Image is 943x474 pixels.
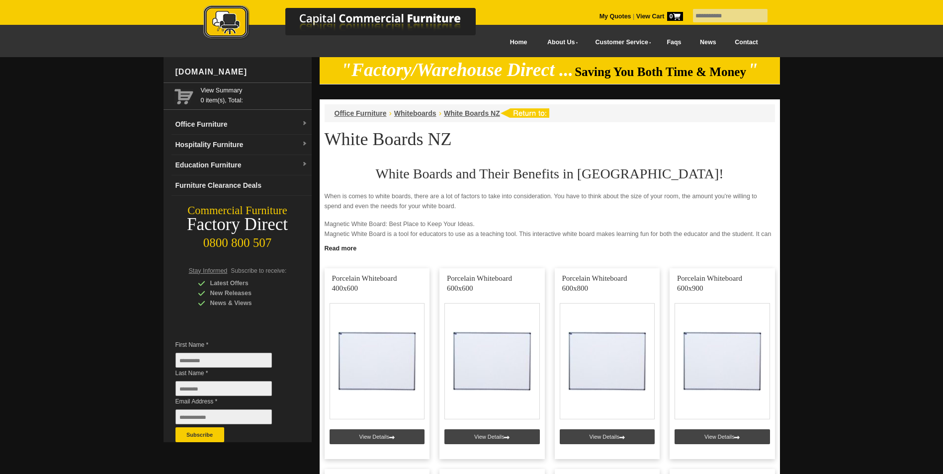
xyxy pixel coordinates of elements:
span: Stay Informed [189,267,228,274]
a: Office Furniture [335,109,387,117]
a: Education Furnituredropdown [171,155,312,175]
div: 0800 800 507 [164,231,312,250]
img: dropdown [302,161,308,167]
a: Click to read more [320,241,780,253]
span: 0 item(s), Total: [201,85,308,104]
a: View Summary [201,85,308,95]
a: Capital Commercial Furniture Logo [176,5,524,44]
button: Subscribe [175,427,224,442]
p: When is comes to white boards, there are a lot of factors to take into consideration. You have to... [325,191,775,211]
a: Office Furnituredropdown [171,114,312,135]
a: White Boards NZ [444,109,500,117]
a: Furniture Clearance Deals [171,175,312,196]
a: Contact [725,31,767,54]
h2: White Boards and Their Benefits in [GEOGRAPHIC_DATA]! [325,166,775,181]
div: Latest Offers [198,278,292,288]
a: Customer Service [584,31,657,54]
a: View Cart0 [634,13,683,20]
div: [DOMAIN_NAME] [171,57,312,87]
div: News & Views [198,298,292,308]
span: Saving You Both Time & Money [575,65,746,79]
a: My Quotes [600,13,631,20]
span: Subscribe to receive: [231,267,286,274]
li: › [389,108,392,118]
input: First Name * [175,353,272,368]
img: return to [500,108,549,118]
img: Capital Commercial Furniture Logo [176,5,524,41]
a: News [690,31,725,54]
p: Magnetic White Board: Best Place to Keep Your Ideas. Magnetic White Board is a tool for educators... [325,219,775,249]
span: First Name * [175,340,287,350]
img: dropdown [302,121,308,127]
input: Email Address * [175,409,272,424]
strong: View Cart [636,13,683,20]
span: Last Name * [175,368,287,378]
a: Hospitality Furnituredropdown [171,135,312,155]
span: 0 [667,12,683,21]
div: Factory Direct [164,218,312,232]
em: "Factory/Warehouse Direct ... [341,60,573,80]
a: Faqs [658,31,691,54]
span: Email Address * [175,396,287,406]
h1: White Boards NZ [325,130,775,149]
input: Last Name * [175,381,272,396]
div: Commercial Furniture [164,204,312,218]
em: " [748,60,758,80]
img: dropdown [302,141,308,147]
div: New Releases [198,288,292,298]
a: Whiteboards [394,109,436,117]
li: › [439,108,441,118]
a: About Us [536,31,584,54]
